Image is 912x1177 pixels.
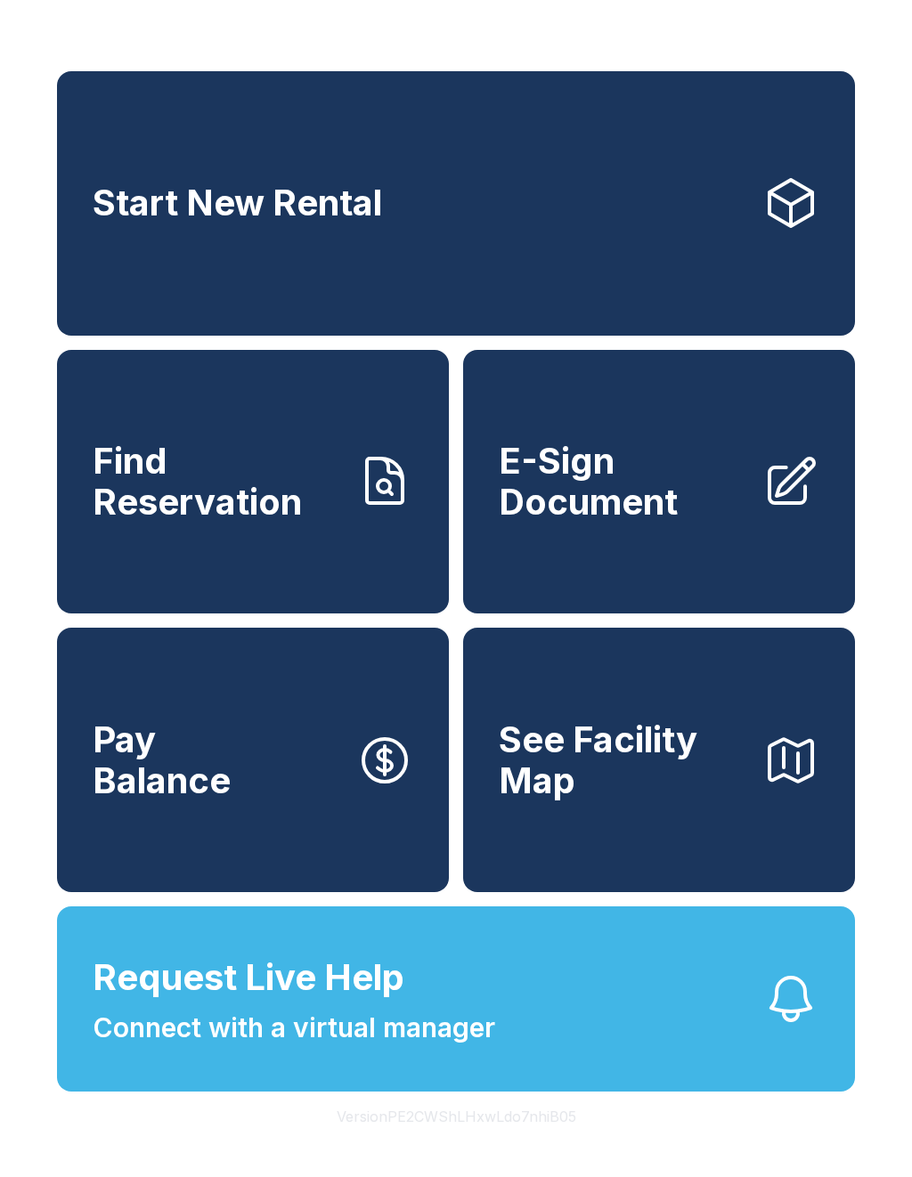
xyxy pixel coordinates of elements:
[463,628,855,892] button: See Facility Map
[322,1092,590,1141] button: VersionPE2CWShLHxwLdo7nhiB05
[93,1008,495,1048] span: Connect with a virtual manager
[57,628,449,892] a: PayBalance
[57,71,855,336] a: Start New Rental
[463,350,855,614] a: E-Sign Document
[93,719,231,800] span: Pay Balance
[93,951,404,1004] span: Request Live Help
[57,350,449,614] a: Find Reservation
[499,719,748,800] span: See Facility Map
[93,183,382,223] span: Start New Rental
[57,906,855,1092] button: Request Live HelpConnect with a virtual manager
[93,441,342,522] span: Find Reservation
[499,441,748,522] span: E-Sign Document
